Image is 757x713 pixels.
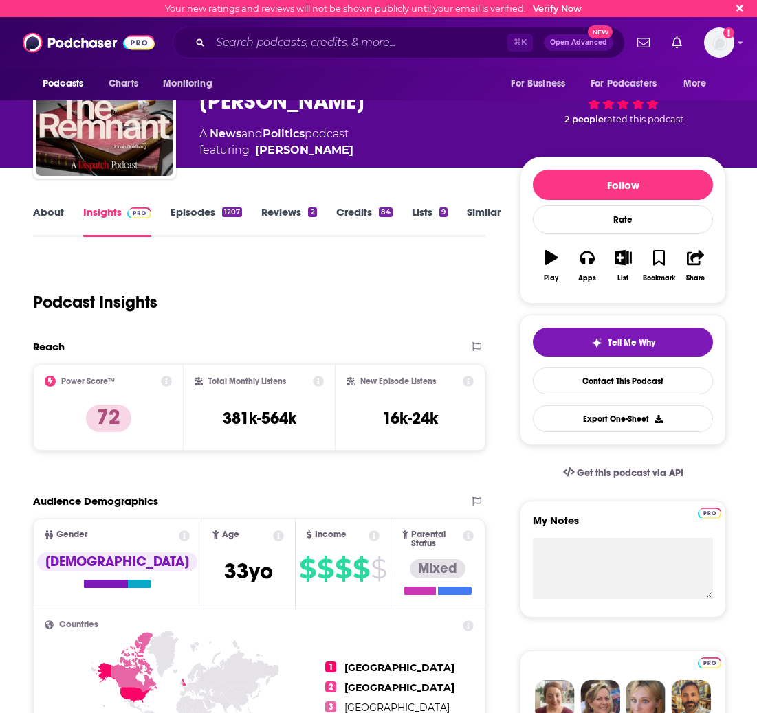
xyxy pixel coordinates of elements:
[723,27,734,38] svg: Email not verified
[569,241,605,291] button: Apps
[666,31,688,54] a: Show notifications dropdown
[56,530,87,539] span: Gender
[344,661,454,674] span: [GEOGRAPHIC_DATA]
[33,292,157,313] h1: Podcast Insights
[325,681,336,692] span: 2
[127,207,151,218] img: Podchaser Pro
[360,376,436,386] h2: New Episode Listens
[412,205,448,237] a: Lists9
[165,3,582,14] div: Your new ratings and reviews will not be shown publicly until your email is verified.
[533,170,713,200] button: Follow
[163,74,212,93] span: Monitoring
[224,558,273,585] span: 33 yo
[533,405,713,432] button: Export One-Sheet
[674,71,724,97] button: open menu
[59,620,98,629] span: Countries
[308,207,316,217] div: 2
[315,530,347,539] span: Income
[86,405,131,432] p: 72
[564,114,604,124] span: 2 people
[632,31,655,54] a: Show notifications dropdown
[325,701,336,712] span: 3
[33,495,158,508] h2: Audience Demographics
[641,241,677,291] button: Bookmark
[533,3,582,14] a: Verify Now
[371,558,386,580] span: $
[588,25,613,38] span: New
[37,552,197,571] div: [DEMOGRAPHIC_DATA]
[578,274,596,282] div: Apps
[222,530,239,539] span: Age
[439,207,448,217] div: 9
[33,71,101,97] button: open menu
[577,467,683,479] span: Get this podcast via API
[698,506,722,519] a: Pro website
[410,559,465,578] div: Mixed
[223,408,296,429] h3: 381k-564k
[325,661,336,672] span: 1
[533,241,569,291] button: Play
[317,558,333,580] span: $
[533,328,713,356] button: tell me why sparkleTell Me Why
[61,376,115,386] h2: Power Score™
[533,367,713,394] a: Contact This Podcast
[704,27,734,58] span: Logged in as charlottestone
[199,126,353,159] div: A podcast
[261,205,316,237] a: Reviews2
[591,74,657,93] span: For Podcasters
[698,657,722,668] img: Podchaser Pro
[683,74,707,93] span: More
[299,558,316,580] span: $
[344,681,454,694] span: [GEOGRAPHIC_DATA]
[467,205,501,237] a: Similar
[511,74,565,93] span: For Business
[507,34,533,52] span: ⌘ K
[33,205,64,237] a: About
[604,114,683,124] span: rated this podcast
[704,27,734,58] img: User Profile
[544,34,613,51] button: Open AdvancedNew
[501,71,582,97] button: open menu
[210,127,241,140] a: News
[550,39,607,46] span: Open Advanced
[698,508,722,519] img: Podchaser Pro
[544,274,558,282] div: Play
[33,340,65,353] h2: Reach
[208,376,286,386] h2: Total Monthly Listens
[533,514,713,538] label: My Notes
[643,274,675,282] div: Bookmark
[704,27,734,58] button: Show profile menu
[241,127,263,140] span: and
[199,142,353,159] span: featuring
[533,205,713,234] div: Rate
[617,274,628,282] div: List
[608,337,655,348] span: Tell Me Why
[591,337,602,348] img: tell me why sparkle
[677,241,713,291] button: Share
[23,30,155,56] img: Podchaser - Follow, Share and Rate Podcasts
[109,74,138,93] span: Charts
[582,71,677,97] button: open menu
[255,142,353,159] div: [PERSON_NAME]
[336,205,393,237] a: Credits84
[43,74,83,93] span: Podcasts
[605,241,641,291] button: List
[686,274,705,282] div: Share
[382,408,438,429] h3: 16k-24k
[263,127,305,140] a: Politics
[36,38,173,176] img: The Remnant with Jonah Goldberg
[83,205,151,237] a: InsightsPodchaser Pro
[210,32,507,54] input: Search podcasts, credits, & more...
[100,71,146,97] a: Charts
[698,655,722,668] a: Pro website
[222,207,242,217] div: 1207
[335,558,351,580] span: $
[153,71,230,97] button: open menu
[171,205,242,237] a: Episodes1207
[411,530,460,548] span: Parental Status
[353,558,369,580] span: $
[552,456,695,490] a: Get this podcast via API
[379,207,393,217] div: 84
